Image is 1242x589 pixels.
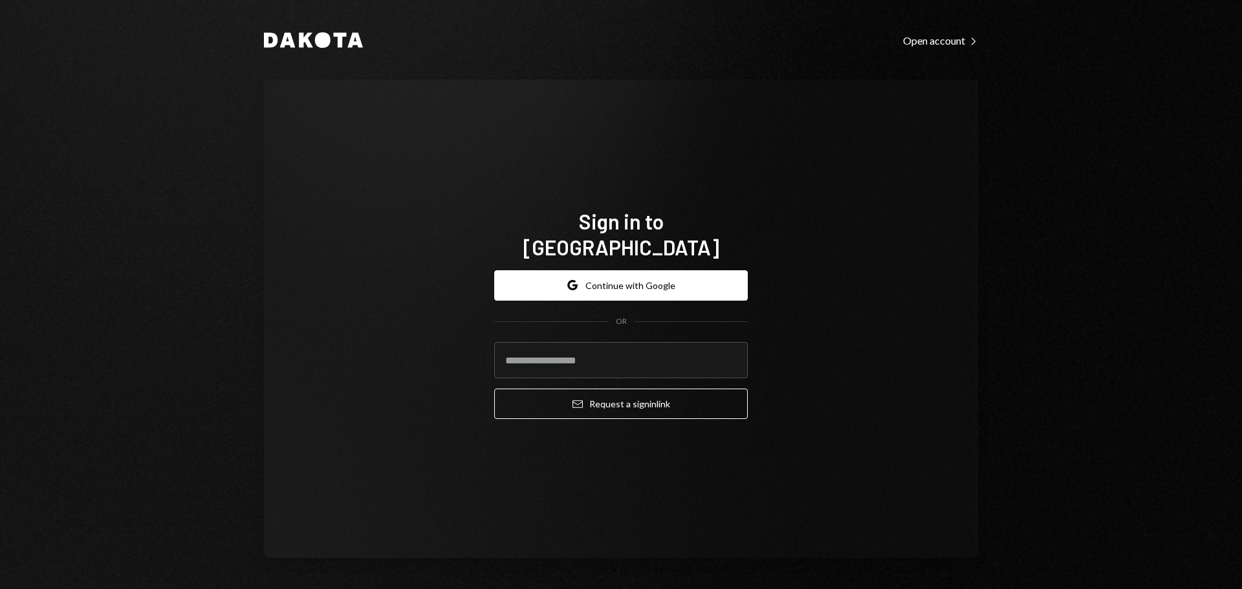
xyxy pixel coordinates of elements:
div: Open account [903,34,978,47]
div: OR [616,316,627,327]
button: Continue with Google [494,270,748,301]
h1: Sign in to [GEOGRAPHIC_DATA] [494,208,748,260]
button: Request a signinlink [494,389,748,419]
a: Open account [903,33,978,47]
